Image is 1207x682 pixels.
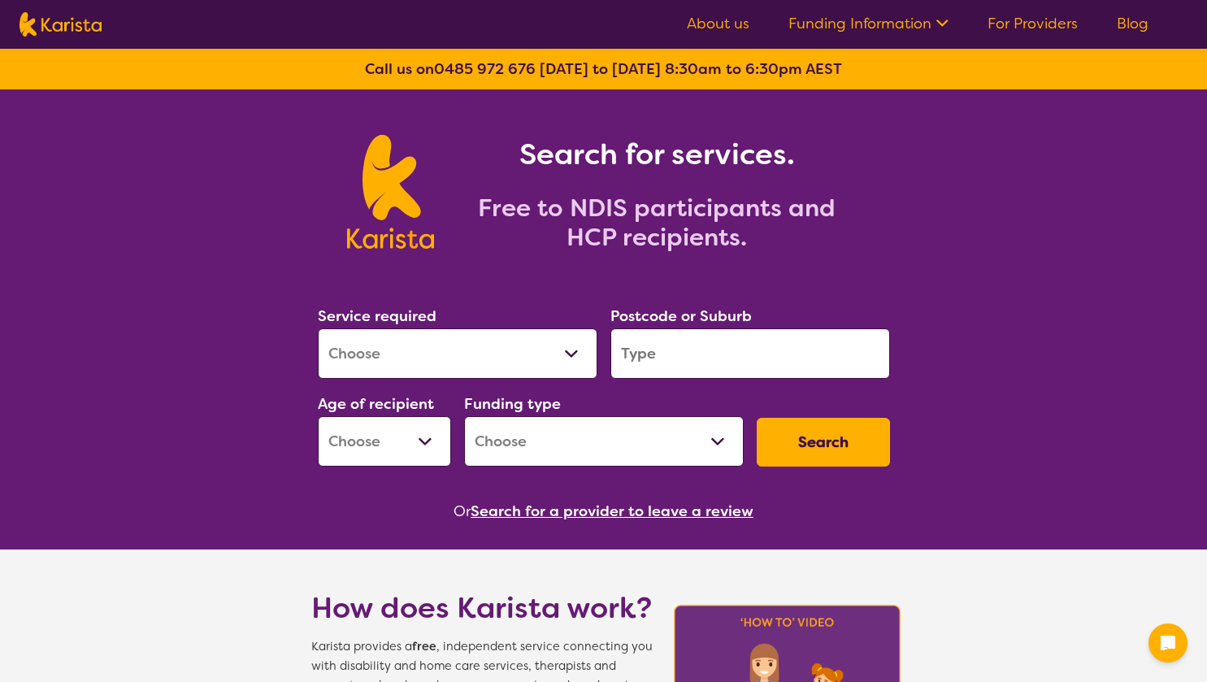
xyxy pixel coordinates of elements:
a: About us [687,14,749,33]
h1: Search for services. [454,135,860,174]
h2: Free to NDIS participants and HCP recipients. [454,193,860,252]
label: Postcode or Suburb [610,306,752,326]
img: Karista logo [20,12,102,37]
h1: How does Karista work? [311,589,653,628]
a: For Providers [988,14,1078,33]
label: Service required [318,306,436,326]
label: Age of recipient [318,394,434,414]
button: Search [757,418,890,467]
button: Search for a provider to leave a review [471,499,753,523]
b: Call us on [DATE] to [DATE] 8:30am to 6:30pm AEST [365,59,842,79]
span: Or [454,499,471,523]
a: Blog [1117,14,1148,33]
a: Funding Information [788,14,949,33]
a: 0485 972 676 [434,59,536,79]
input: Type [610,328,890,379]
img: Karista logo [347,135,434,249]
label: Funding type [464,394,561,414]
b: free [412,639,436,654]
